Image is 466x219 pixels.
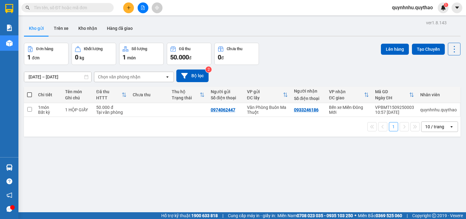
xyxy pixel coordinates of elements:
th: Toggle SortBy [93,87,129,103]
div: VPBMT1509250003 [375,105,414,110]
div: quynhnhu.quythao [420,107,457,112]
span: | [222,212,223,219]
span: quynhnhu.quythao [387,4,438,11]
div: Số điện thoại [294,96,323,101]
sup: 1 [444,3,448,7]
div: Bến xe Miền Đông Mới [329,105,369,115]
th: Toggle SortBy [169,87,208,103]
button: Trên xe [49,21,73,36]
div: ĐC giao [329,95,364,100]
button: Hàng đã giao [102,21,138,36]
svg: open [449,124,454,129]
button: caret-down [452,2,462,13]
button: Bộ lọc [176,70,209,82]
input: Tìm tên, số ĐT hoặc mã đơn [34,4,106,11]
span: 1 [123,54,126,61]
div: 1 HỘP GIẤY [65,107,90,112]
div: Tên món [65,89,90,94]
div: 0933246186 [294,107,319,112]
div: Nhân viên [420,92,457,97]
strong: 0369 525 060 [376,213,402,218]
div: VP gửi [247,89,283,94]
span: kg [80,55,84,60]
input: Select a date range. [24,72,91,82]
button: Khối lượng0kg [72,43,116,65]
div: Ghi chú [65,95,90,100]
button: plus [123,2,134,13]
sup: 2 [206,66,212,73]
span: search [25,6,30,10]
span: aim [155,6,159,10]
div: Chi tiết [38,92,59,97]
span: copyright [432,213,436,218]
span: question-circle [6,178,12,184]
button: file-add [138,2,148,13]
div: Bất kỳ [38,110,59,115]
div: Số lượng [131,47,147,51]
img: icon-new-feature [441,5,446,10]
span: đ [189,55,191,60]
span: message [6,206,12,212]
div: Khối lượng [84,47,103,51]
strong: 1900 633 818 [191,213,218,218]
div: Người nhận [294,89,323,94]
div: Đã thu [96,89,121,94]
span: 0 [75,54,78,61]
div: VP nhận [329,89,364,94]
div: Ngày ĐH [375,95,409,100]
div: 10 / trang [425,124,444,130]
th: Toggle SortBy [372,87,417,103]
img: solution-icon [6,25,13,31]
div: Số điện thoại [211,95,241,100]
button: Đơn hàng1đơn [24,43,69,65]
svg: open [165,74,170,79]
span: 1 [445,3,447,7]
div: Trạng thái [172,95,200,100]
button: 1 [389,122,398,131]
span: 0 [218,54,221,61]
span: file-add [141,6,145,10]
span: ⚪️ [354,214,356,217]
span: caret-down [454,5,460,10]
span: món [127,55,136,60]
div: Chưa thu [227,47,242,51]
th: Toggle SortBy [244,87,291,103]
div: Tại văn phòng [96,110,126,115]
span: | [407,212,408,219]
span: Miền Bắc [358,212,402,219]
div: Người gửi [211,89,241,94]
span: Cung cấp máy in - giấy in: [228,212,276,219]
span: plus [127,6,131,10]
button: Chưa thu0đ [214,43,259,65]
div: ĐC lấy [247,95,283,100]
div: 10:57 [DATE] [375,110,414,115]
img: warehouse-icon [6,164,13,171]
div: Thu hộ [172,89,200,94]
span: đơn [32,55,40,60]
div: Đã thu [179,47,190,51]
div: 0974062447 [211,107,235,112]
button: Kho gửi [24,21,49,36]
span: Hỗ trợ kỹ thuật: [161,212,218,219]
img: warehouse-icon [6,40,13,46]
div: Văn Phòng Buôn Ma Thuột [247,105,288,115]
div: Chưa thu [133,92,166,97]
span: Miền Nam [277,212,353,219]
button: Số lượng1món [119,43,164,65]
div: 1 món [38,105,59,110]
div: HTTT [96,95,121,100]
div: Chọn văn phòng nhận [98,74,140,80]
button: Đã thu50.000đ [167,43,211,65]
span: đ [221,55,224,60]
div: Mã GD [375,89,409,94]
span: 1 [27,54,31,61]
button: aim [152,2,163,13]
button: Lên hàng [381,44,409,55]
span: notification [6,192,12,198]
span: 50.000 [170,54,189,61]
img: logo-vxr [5,4,13,13]
div: Đơn hàng [36,47,53,51]
div: ver 1.8.143 [426,19,447,26]
strong: 0708 023 035 - 0935 103 250 [297,213,353,218]
button: Tạo Chuyến [412,44,445,55]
